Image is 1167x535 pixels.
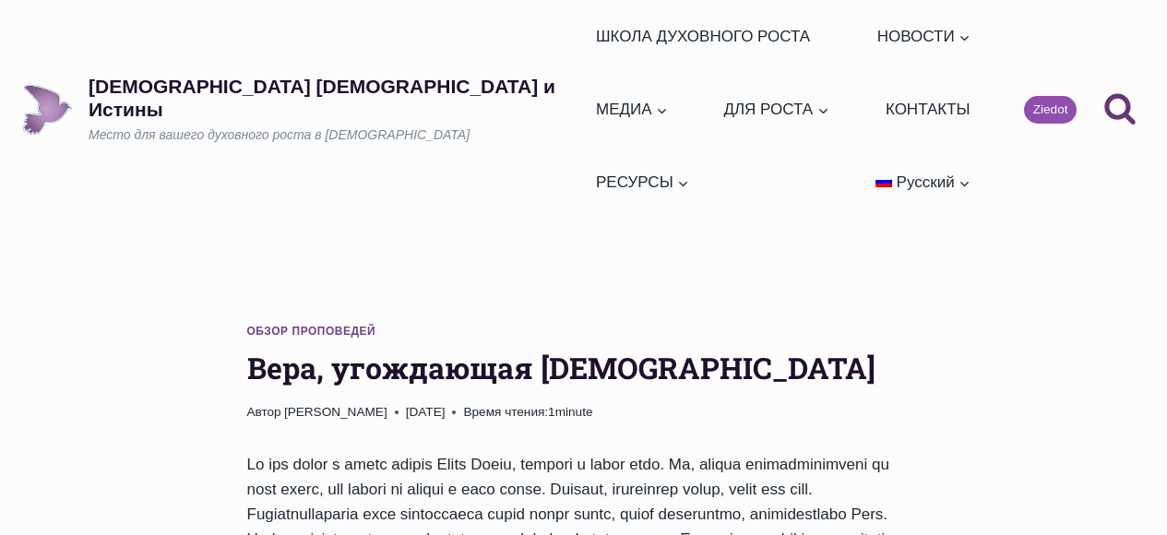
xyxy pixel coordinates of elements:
p: Место для вашего духовного роста в [DEMOGRAPHIC_DATA] [89,126,589,145]
a: [DEMOGRAPHIC_DATA] [DEMOGRAPHIC_DATA] и ИстиныМесто для вашего духовного роста в [DEMOGRAPHIC_DATA] [22,75,589,145]
a: Русский [867,146,978,219]
a: [PERSON_NAME] [284,405,387,419]
span: Автор [247,402,281,422]
a: Ziedot [1024,96,1077,124]
button: Показать форму поиска [1095,85,1145,135]
a: МЕДИА [589,73,676,146]
span: Русский [897,173,955,191]
span: РЕСУРСЫ [596,170,689,195]
span: МЕДИА [596,97,668,122]
span: ДЛЯ РОСТА [724,97,829,122]
span: 1 [463,402,592,422]
span: minute [555,405,593,419]
span: Время чтения: [463,405,548,419]
a: РЕСУРСЫ [589,146,697,219]
a: КОНТАКТЫ [877,73,978,146]
a: Обзор проповедей [247,325,376,338]
span: НОВОСТИ [877,24,971,49]
a: ДЛЯ РОСТА [716,73,837,146]
img: Draudze Gars un Patiesība [22,84,73,135]
time: [DATE] [406,402,446,422]
p: [DEMOGRAPHIC_DATA] [DEMOGRAPHIC_DATA] и Истины [89,75,589,121]
h1: Вера, угождающая [DEMOGRAPHIC_DATA] [247,346,921,390]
